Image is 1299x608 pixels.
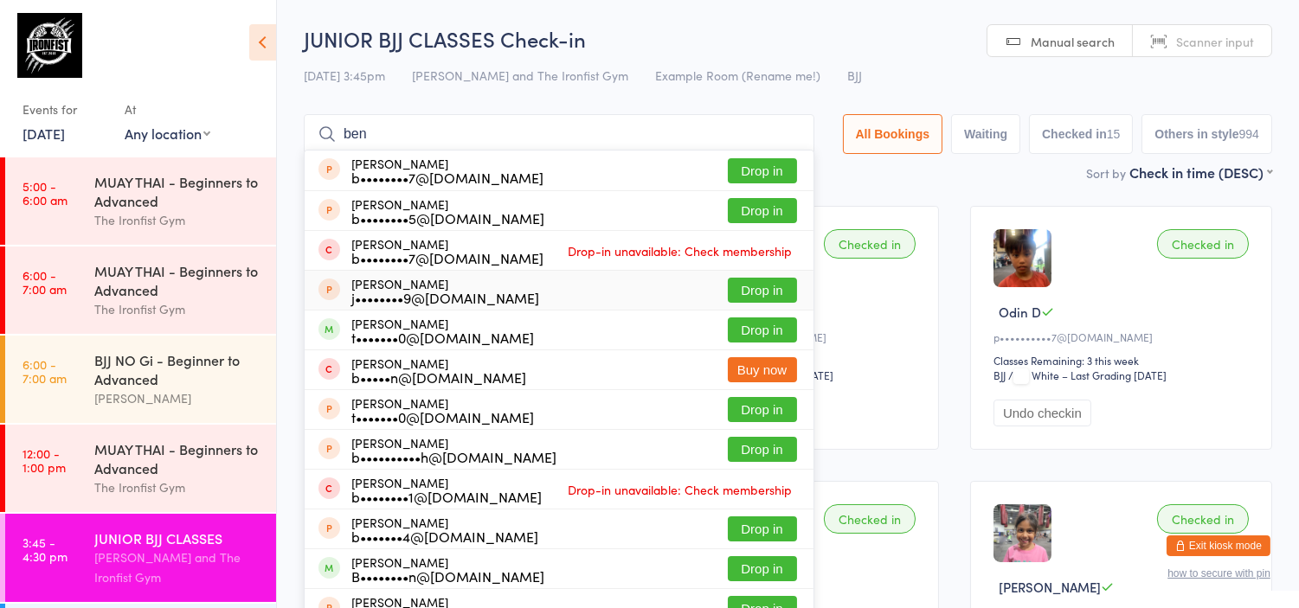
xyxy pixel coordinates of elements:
[1239,127,1259,141] div: 994
[351,436,556,464] div: [PERSON_NAME]
[351,356,526,384] div: [PERSON_NAME]
[843,114,943,154] button: All Bookings
[351,450,556,464] div: b••••••••••h@[DOMAIN_NAME]
[994,368,1006,382] div: BJJ
[351,317,534,344] div: [PERSON_NAME]
[23,124,65,143] a: [DATE]
[304,114,814,154] input: Search
[351,237,543,265] div: [PERSON_NAME]
[994,400,1091,426] button: Undo checkin
[351,476,542,503] div: [PERSON_NAME]
[994,504,1051,562] img: image1747031757.png
[23,268,67,296] time: 6:00 - 7:00 am
[951,114,1020,154] button: Waiting
[351,490,542,503] div: b••••••••1@[DOMAIN_NAME]
[351,396,534,424] div: [PERSON_NAME]
[994,229,1051,287] img: image1707808363.png
[351,157,543,184] div: [PERSON_NAME]
[351,370,526,384] div: b•••••n@[DOMAIN_NAME]
[94,261,261,299] div: MUAY THAI - Beginners to Advanced
[94,528,261,547] div: JUNIOR BJJ CLASSES
[94,350,261,388] div: BJJ NO Gi - Beginner to Advanced
[412,67,628,84] span: [PERSON_NAME] and The Ironfist Gym
[1129,163,1272,182] div: Check in time (DESC)
[5,336,276,423] a: 6:00 -7:00 amBJJ NO Gi - Beginner to Advanced[PERSON_NAME]
[1157,504,1249,534] div: Checked in
[564,238,797,264] span: Drop-in unavailable: Check membership
[824,229,916,259] div: Checked in
[5,514,276,602] a: 3:45 -4:30 pmJUNIOR BJJ CLASSES[PERSON_NAME] and The Ironfist Gym
[728,437,797,462] button: Drop in
[1086,164,1126,182] label: Sort by
[5,425,276,512] a: 12:00 -1:00 pmMUAY THAI - Beginners to AdvancedThe Ironfist Gym
[94,299,261,319] div: The Ironfist Gym
[824,504,916,534] div: Checked in
[17,13,82,78] img: The Ironfist Gym
[1029,114,1133,154] button: Checked in15
[655,67,820,84] span: Example Room (Rename me!)
[94,477,261,497] div: The Ironfist Gym
[994,330,1254,344] div: p••••••••••7@[DOMAIN_NAME]
[1176,33,1254,50] span: Scanner input
[1031,33,1115,50] span: Manual search
[351,330,534,344] div: t•••••••0@[DOMAIN_NAME]
[23,179,68,207] time: 5:00 - 6:00 am
[94,388,261,408] div: [PERSON_NAME]
[304,24,1272,53] h2: JUNIOR BJJ CLASSES Check-in
[94,439,261,477] div: MUAY THAI - Beginners to Advanced
[1167,567,1270,579] button: how to secure with pin
[23,535,68,563] time: 3:45 - 4:30 pm
[999,578,1101,596] span: [PERSON_NAME]
[304,67,385,84] span: [DATE] 3:45pm
[728,516,797,541] button: Drop in
[351,529,538,543] div: b•••••••4@[DOMAIN_NAME]
[728,357,797,382] button: Buy now
[1141,114,1272,154] button: Others in style994
[994,353,1254,368] div: Classes Remaining: 3 this week
[94,172,261,210] div: MUAY THAI - Beginners to Advanced
[351,251,543,265] div: b••••••••7@[DOMAIN_NAME]
[351,211,544,225] div: b••••••••5@[DOMAIN_NAME]
[23,446,66,474] time: 12:00 - 1:00 pm
[728,556,797,581] button: Drop in
[728,397,797,422] button: Drop in
[23,357,67,385] time: 6:00 - 7:00 am
[728,278,797,303] button: Drop in
[564,477,797,502] span: Drop-in unavailable: Check membership
[5,157,276,245] a: 5:00 -6:00 amMUAY THAI - Beginners to AdvancedThe Ironfist Gym
[1008,368,1167,382] span: / White – Last Grading [DATE]
[351,555,544,583] div: [PERSON_NAME]
[351,291,539,304] div: j••••••••9@[DOMAIN_NAME]
[125,95,210,124] div: At
[351,277,539,304] div: [PERSON_NAME]
[351,515,538,543] div: [PERSON_NAME]
[94,547,261,587] div: [PERSON_NAME] and The Ironfist Gym
[847,67,862,84] span: BJJ
[351,197,544,225] div: [PERSON_NAME]
[999,303,1041,321] span: Odin D
[351,170,543,184] div: b••••••••7@[DOMAIN_NAME]
[728,198,797,223] button: Drop in
[1167,535,1270,556] button: Exit kiosk mode
[5,246,276,334] a: 6:00 -7:00 amMUAY THAI - Beginners to AdvancedThe Ironfist Gym
[94,210,261,230] div: The Ironfist Gym
[351,410,534,424] div: t•••••••0@[DOMAIN_NAME]
[125,124,210,143] div: Any location
[1107,127,1121,141] div: 15
[728,158,797,183] button: Drop in
[728,317,797,342] button: Drop in
[1157,229,1249,259] div: Checked in
[23,95,107,124] div: Events for
[351,569,544,583] div: B••••••••n@[DOMAIN_NAME]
